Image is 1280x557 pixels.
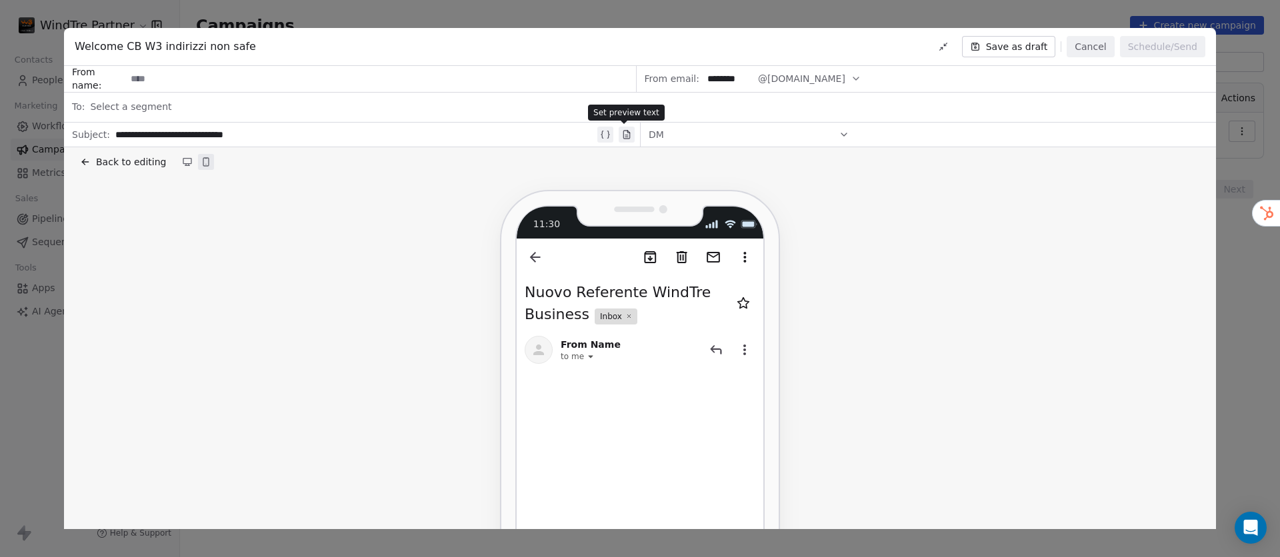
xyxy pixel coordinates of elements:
span: Inbox [600,311,622,322]
span: DM [649,128,664,141]
div: Open Intercom Messenger [1235,512,1267,544]
span: Select a segment [90,100,171,113]
button: Save as draft [962,36,1056,57]
span: Welcome CB W3 indirizzi non safe [75,39,256,55]
span: Nuovo Referente WindTre Business [525,284,711,322]
button: Back to editing [77,153,169,171]
span: 11:30 [533,217,560,231]
p: Set preview text [593,107,659,118]
span: From name: [72,65,125,92]
span: To: [72,100,85,113]
button: Schedule/Send [1120,36,1205,57]
button: Cancel [1067,36,1114,57]
span: to me [561,351,584,362]
span: Subject: [72,128,110,145]
span: Back to editing [96,155,166,169]
span: @[DOMAIN_NAME] [758,72,845,86]
span: From email: [645,72,699,85]
span: From Name [561,338,621,351]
